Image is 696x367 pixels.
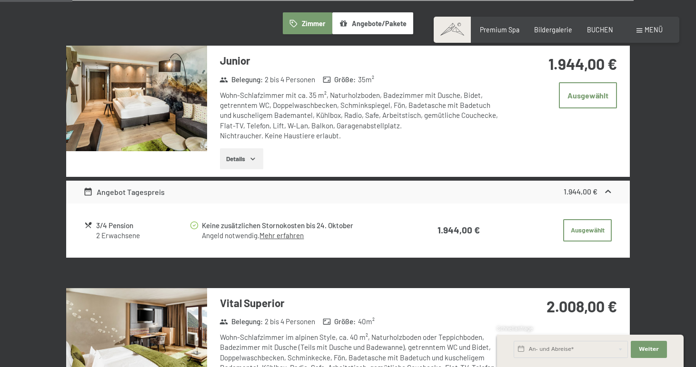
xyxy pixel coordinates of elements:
[548,55,617,73] strong: 1.944,00 €
[202,220,400,231] div: Keine zusätzlichen Stornokosten bis 24. Oktober
[265,317,315,327] span: 2 bis 4 Personen
[66,46,207,151] img: mss_renderimg.php
[202,231,400,241] div: Angeld notwendig.
[631,341,667,358] button: Weiter
[480,26,519,34] a: Premium Spa
[534,26,572,34] a: Bildergalerie
[559,82,617,108] button: Ausgewählt
[259,231,304,240] a: Mehr erfahren
[220,148,263,169] button: Details
[96,220,189,231] div: 3/4 Pension
[66,181,630,203] div: Angebot Tagespreis1.944,00 €
[587,26,613,34] a: BUCHEN
[639,346,659,353] span: Weiter
[323,75,356,85] strong: Größe :
[497,325,533,331] span: Schnellanfrage
[563,219,612,242] button: Ausgewählt
[220,90,503,141] div: Wohn-Schlafzimmer mit ca. 35 m², Naturholzboden, Badezimmer mit Dusche, Bidet, getrenntem WC, Dop...
[323,317,356,327] strong: Größe :
[358,75,374,85] span: 35 m²
[283,12,332,34] button: Zimmer
[83,186,165,198] div: Angebot Tagespreis
[219,75,263,85] strong: Belegung :
[265,75,315,85] span: 2 bis 4 Personen
[220,296,503,310] h3: Vital Superior
[96,231,189,241] div: 2 Erwachsene
[219,317,263,327] strong: Belegung :
[645,26,663,34] span: Menü
[547,297,617,315] strong: 2.008,00 €
[437,224,480,235] strong: 1.944,00 €
[358,317,375,327] span: 40 m²
[332,12,413,34] button: Angebote/Pakete
[564,187,597,196] strong: 1.944,00 €
[220,53,503,68] h3: Junior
